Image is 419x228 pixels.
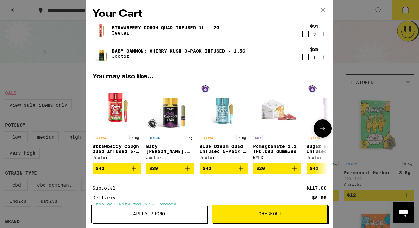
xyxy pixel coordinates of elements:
img: Jeeter - Baby Cannon: Boom Boom Infused 3-Pack - 1.5g [146,83,194,131]
a: Baby Cannon: Cherry Kush 3-Pack Infused - 1.5g [112,48,245,54]
button: Decrement [302,54,309,60]
p: SATIVA [307,135,322,140]
button: Increment [320,31,326,37]
div: Jeeter [93,155,141,160]
p: INDICA [146,135,161,140]
p: 2.5g [129,135,141,140]
div: 2 [310,32,319,37]
div: Subtotal [93,186,120,190]
a: Open page for Baby Cannon: Boom Boom Infused 3-Pack - 1.5g from Jeeter [146,83,194,163]
button: Add to bag [93,163,141,174]
div: WYLD [253,155,301,160]
div: Free delivery for $75+ orders! [93,202,326,207]
span: $39 [149,166,158,171]
div: $39 [310,47,319,52]
button: Increment [320,54,326,60]
button: Apply Promo [91,205,207,223]
span: $42 [203,166,211,171]
button: Checkout [212,205,328,223]
button: Add to bag [146,163,194,174]
p: Blue Dream Quad Infused 5-Pack - 2.5g [200,144,248,154]
iframe: Button to launch messaging window [393,202,414,223]
img: WYLD - Pomegranate 1:1 THC:CBD Gummies [253,83,301,131]
button: Add to bag [253,163,301,174]
button: Add to bag [307,163,355,174]
p: Jeeter [112,30,219,36]
h2: Your Cart [93,7,326,21]
img: Jeeter - Strawberry Cough Quad Infused 5-Pack - 2.5g [93,83,141,131]
img: Baby Cannon: Cherry Kush 3-Pack Infused - 1.5g [93,45,111,63]
p: Jeeter [112,54,245,59]
div: 1 [310,55,319,60]
a: Open page for Sugar Plum Quad Infused 5-Pack - 2.5g from Jeeter [307,83,355,163]
img: Strawberry Cough Quad Infused XL - 2g [93,21,111,39]
div: $5.00 [312,195,326,200]
a: Open page for Strawberry Cough Quad Infused 5-Pack - 2.5g from Jeeter [93,83,141,163]
p: SATIVA [200,135,215,140]
span: $42 [310,166,318,171]
p: 1.5g [183,135,194,140]
span: $20 [256,166,265,171]
h2: You may also like... [93,73,326,80]
span: Checkout [258,212,282,216]
a: Open page for Blue Dream Quad Infused 5-Pack - 2.5g from Jeeter [200,83,248,163]
p: Strawberry Cough Quad Infused 5-Pack - 2.5g [93,144,141,154]
div: Jeeter [146,155,194,160]
a: Open page for Pomegranate 1:1 THC:CBD Gummies from WYLD [253,83,301,163]
div: Jeeter [307,155,355,160]
span: Apply Promo [133,212,165,216]
p: Pomegranate 1:1 THC:CBD Gummies [253,144,301,154]
div: Delivery [93,195,120,200]
div: Jeeter [200,155,248,160]
img: Jeeter - Sugar Plum Quad Infused 5-Pack - 2.5g [307,83,355,131]
button: Add to bag [200,163,248,174]
p: Sugar Plum Quad Infused 5-Pack - 2.5g [307,144,355,154]
span: $42 [96,166,104,171]
a: Strawberry Cough Quad Infused XL - 2g [112,25,219,30]
div: $39 [310,24,319,29]
p: SATIVA [93,135,108,140]
button: Decrement [302,31,309,37]
p: Baby [PERSON_NAME]: Boom Boom Infused 3-Pack - 1.5g [146,144,194,154]
p: 2.5g [236,135,248,140]
img: Jeeter - Blue Dream Quad Infused 5-Pack - 2.5g [200,83,248,131]
div: $117.00 [306,186,326,190]
p: CBD [253,135,263,140]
